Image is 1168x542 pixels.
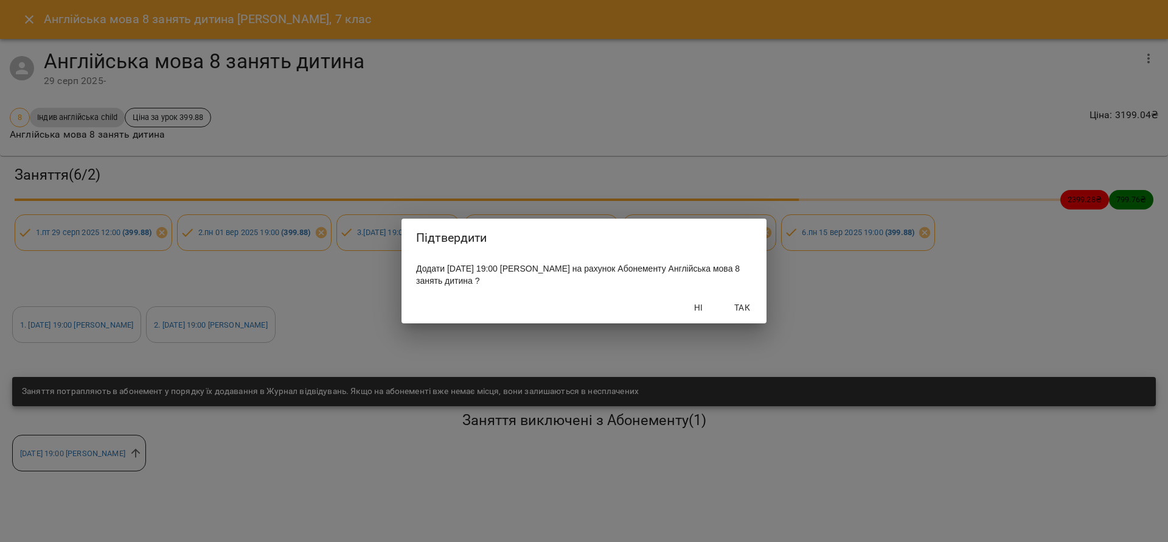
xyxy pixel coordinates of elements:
[684,300,713,315] span: Ні
[679,297,718,319] button: Ні
[728,300,757,315] span: Так
[416,228,752,247] h2: Підтвердити
[401,258,766,292] div: Додати [DATE] 19:00 [PERSON_NAME] на рахунок Абонементу Англійська мова 8 занять дитина ?
[723,297,762,319] button: Так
